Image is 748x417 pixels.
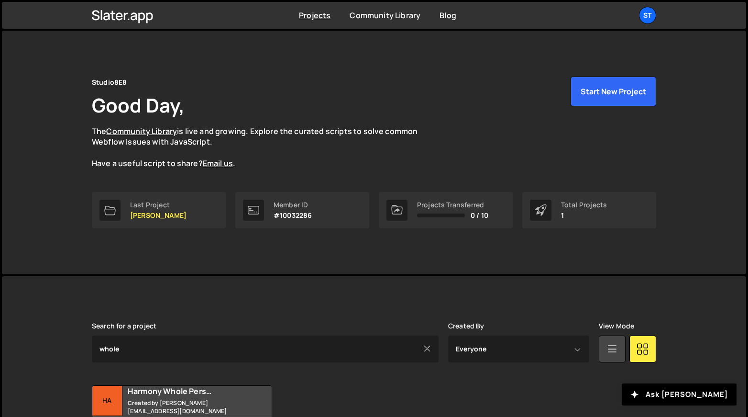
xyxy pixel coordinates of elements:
[440,10,456,21] a: Blog
[299,10,330,21] a: Projects
[571,77,656,106] button: Start New Project
[274,201,312,209] div: Member ID
[561,212,607,219] p: 1
[92,126,436,169] p: The is live and growing. Explore the curated scripts to solve common Webflow issues with JavaScri...
[350,10,420,21] a: Community Library
[274,212,312,219] p: #10032286
[128,399,243,415] small: Created by [PERSON_NAME][EMAIL_ADDRESS][DOMAIN_NAME]
[92,336,439,362] input: Type your project...
[622,383,737,406] button: Ask [PERSON_NAME]
[471,212,488,219] span: 0 / 10
[130,201,187,209] div: Last Project
[106,126,177,136] a: Community Library
[92,77,127,88] div: Studio8E8
[128,386,243,396] h2: Harmony Whole Person Oral Healthcare
[92,92,185,118] h1: Good Day,
[448,322,484,330] label: Created By
[203,158,233,169] a: Email us
[639,7,656,24] a: St
[417,201,488,209] div: Projects Transferred
[561,201,607,209] div: Total Projects
[599,322,634,330] label: View Mode
[92,322,156,330] label: Search for a project
[92,192,226,228] a: Last Project [PERSON_NAME]
[92,386,122,416] div: Ha
[130,212,187,219] p: [PERSON_NAME]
